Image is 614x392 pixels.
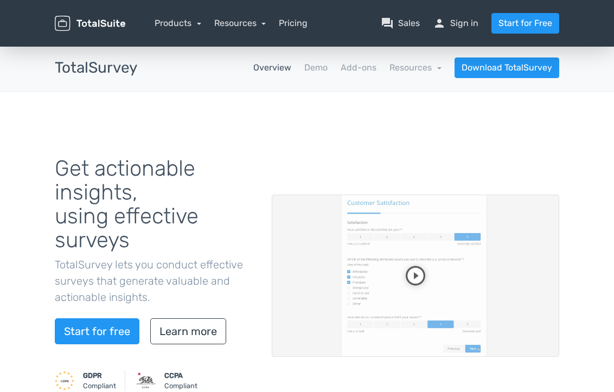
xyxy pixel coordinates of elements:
[455,57,559,78] a: Download TotalSurvey
[55,256,255,305] p: TotalSurvey lets you conduct effective surveys that generate valuable and actionable insights.
[83,371,102,380] strong: GDPR
[155,18,201,28] a: Products
[164,371,183,380] strong: CCPA
[304,61,328,74] a: Demo
[83,370,116,391] small: Compliant
[381,17,394,30] span: question_answer
[55,371,74,390] img: GDPR
[491,13,559,34] a: Start for Free
[214,18,266,28] a: Resources
[341,61,376,74] a: Add-ons
[150,318,226,344] a: Learn more
[55,16,125,31] img: TotalSuite for WordPress
[253,61,291,74] a: Overview
[55,60,137,76] h3: TotalSurvey
[136,371,156,390] img: CCPA
[433,17,446,30] span: person
[164,370,197,391] small: Compliant
[381,17,420,30] a: question_answerSales
[389,62,442,73] a: Resources
[55,318,139,344] a: Start for free
[55,157,255,252] h1: Get actionable insights, using effective surveys
[433,17,478,30] a: personSign in
[279,17,308,30] a: Pricing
